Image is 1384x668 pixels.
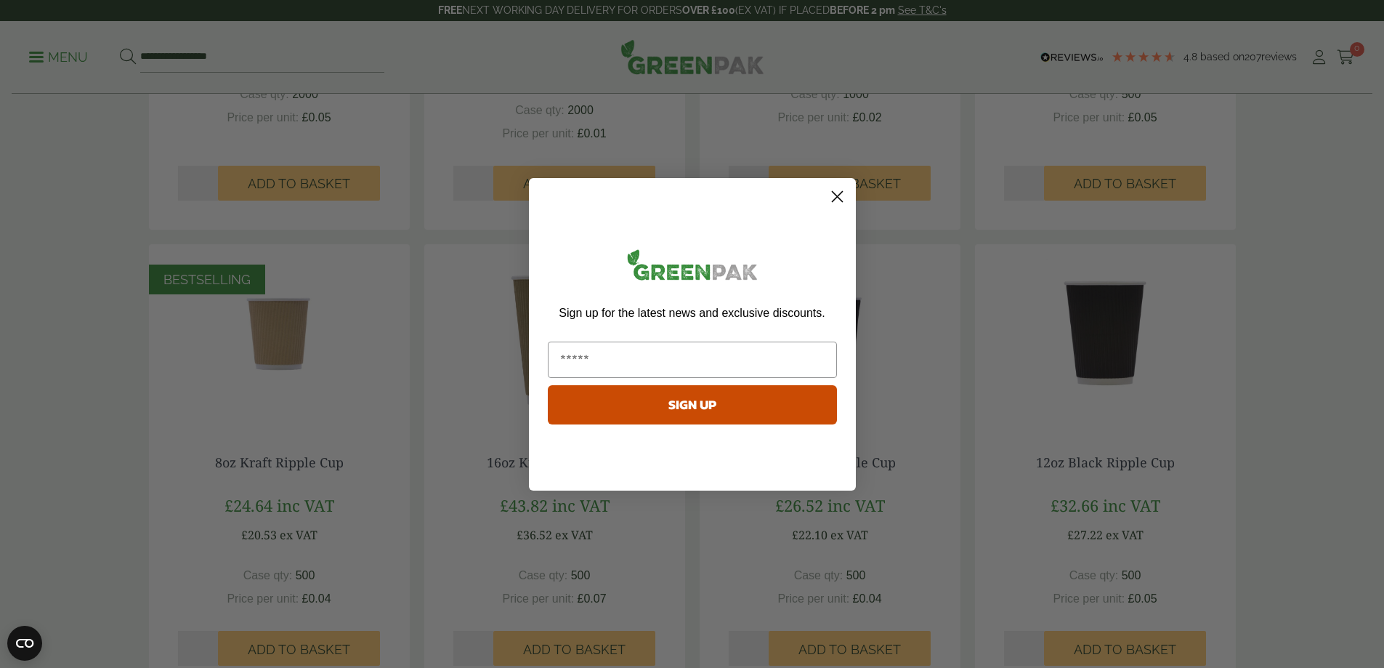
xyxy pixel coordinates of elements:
img: greenpak_logo [548,244,837,292]
button: Open CMP widget [7,626,42,661]
span: Sign up for the latest news and exclusive discounts. [559,307,825,319]
button: Close dialog [825,184,850,209]
button: SIGN UP [548,385,837,424]
input: Email [548,342,837,378]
